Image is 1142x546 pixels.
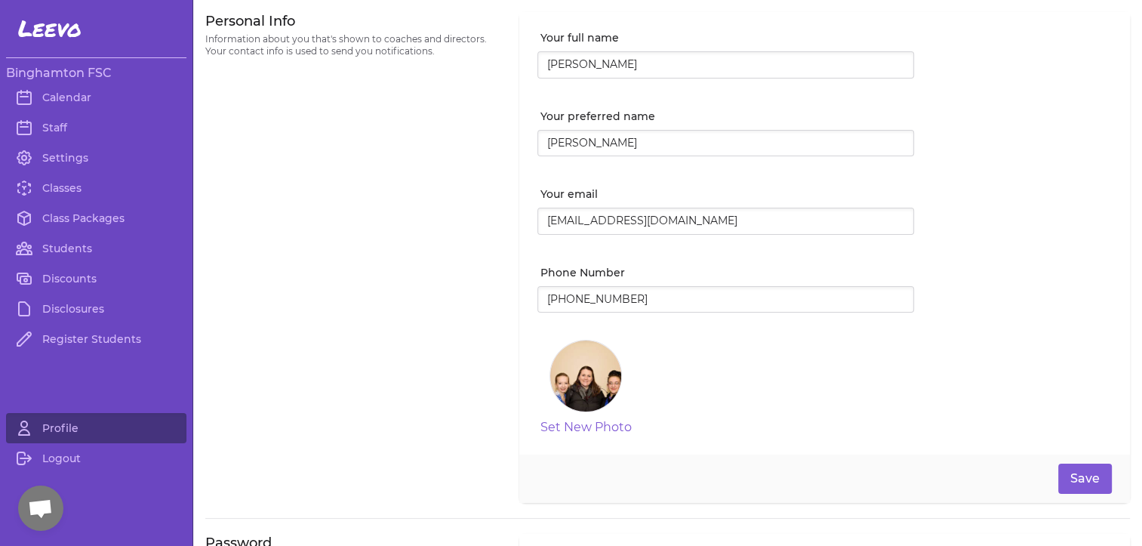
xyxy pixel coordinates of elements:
[6,233,186,264] a: Students
[540,418,632,436] button: Set New Photo
[6,413,186,443] a: Profile
[6,82,186,113] a: Calendar
[537,286,914,313] input: Your phone number
[1058,464,1112,494] button: Save
[537,130,914,157] input: Richard
[6,64,186,82] h3: Binghamton FSC
[537,51,914,79] input: Richard Button
[6,264,186,294] a: Discounts
[6,324,186,354] a: Register Students
[537,208,914,235] input: richard@example.com
[540,265,914,280] label: Phone Number
[540,109,914,124] label: Your preferred name
[6,143,186,173] a: Settings
[6,294,186,324] a: Disclosures
[18,486,63,531] a: Open chat
[6,203,186,233] a: Class Packages
[205,12,501,30] h3: Personal Info
[540,187,914,202] label: Your email
[18,15,82,42] span: Leevo
[6,443,186,474] a: Logout
[6,113,186,143] a: Staff
[6,173,186,203] a: Classes
[205,33,501,57] p: Information about you that's shown to coaches and directors. Your contact info is used to send yo...
[540,30,914,45] label: Your full name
